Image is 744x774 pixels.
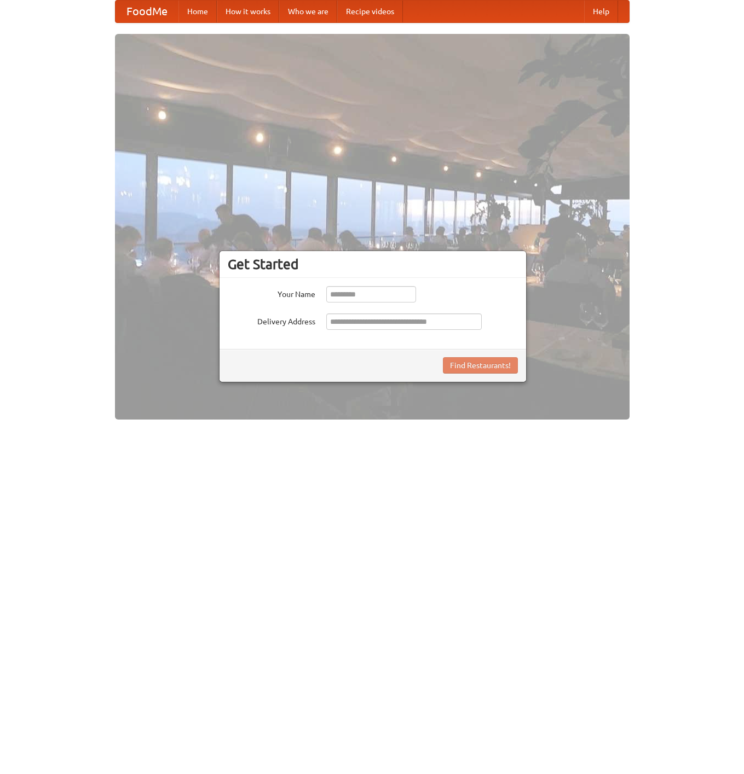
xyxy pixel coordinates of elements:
[337,1,403,22] a: Recipe videos
[279,1,337,22] a: Who we are
[228,313,315,327] label: Delivery Address
[443,357,518,374] button: Find Restaurants!
[584,1,618,22] a: Help
[228,286,315,300] label: Your Name
[228,256,518,272] h3: Get Started
[178,1,217,22] a: Home
[116,1,178,22] a: FoodMe
[217,1,279,22] a: How it works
